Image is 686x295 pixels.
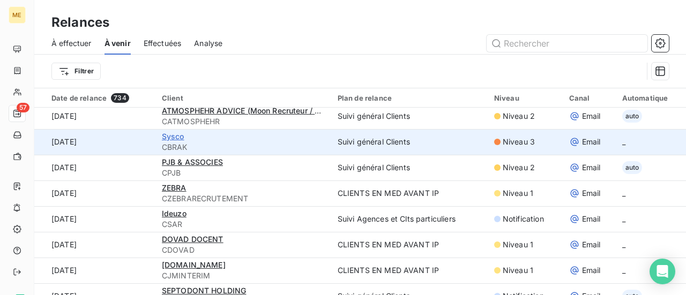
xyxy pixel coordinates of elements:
[503,265,533,276] span: Niveau 1
[51,63,101,80] button: Filtrer
[622,161,643,174] span: auto
[162,183,187,192] span: ZEBRA
[622,266,625,275] span: _
[331,206,488,232] td: Suivi Agences et Clts particuliers
[331,129,488,155] td: Suivi général Clients
[582,239,601,250] span: Email
[503,239,533,250] span: Niveau 1
[111,93,129,103] span: 734
[34,206,155,232] td: [DATE]
[162,168,325,178] span: CPJB
[569,94,609,102] div: Canal
[162,157,223,167] span: PJB & ASSOCIES
[194,38,222,49] span: Analyse
[51,93,149,103] div: Date de relance
[162,270,325,281] span: CJMINTERIM
[338,94,481,102] div: Plan de relance
[650,259,675,284] div: Open Intercom Messenger
[582,162,601,173] span: Email
[331,232,488,258] td: CLIENTS EN MED AVANT IP
[162,193,325,204] span: CZEBRARECRUTEMENT
[34,103,155,129] td: [DATE]
[162,286,247,295] span: SEPTODONT HOLDING
[331,180,488,206] td: CLIENTS EN MED AVANT IP
[34,155,155,180] td: [DATE]
[162,132,184,141] span: Sysco
[622,214,625,223] span: _
[494,94,556,102] div: Niveau
[9,6,26,24] div: ME
[144,38,182,49] span: Effectuées
[34,232,155,258] td: [DATE]
[17,103,29,112] span: 57
[503,188,533,199] span: Niveau 1
[34,180,155,206] td: [DATE]
[503,214,544,224] span: Notification
[162,106,348,115] span: ATMOSPHEHR ADVICE (Moon Recruteur / XYZ360)
[34,258,155,283] td: [DATE]
[34,129,155,155] td: [DATE]
[162,142,325,153] span: CBRAK
[162,260,226,269] span: [DOMAIN_NAME]
[622,110,643,123] span: auto
[331,103,488,129] td: Suivi général Clients
[105,38,131,49] span: À venir
[582,137,601,147] span: Email
[622,137,625,146] span: _
[582,188,601,199] span: Email
[162,245,325,255] span: CDOVAD
[162,219,325,230] span: CSAR
[622,240,625,249] span: _
[162,94,183,102] span: Client
[582,111,601,122] span: Email
[487,35,647,52] input: Rechercher
[9,105,25,122] a: 57
[582,214,601,224] span: Email
[503,162,535,173] span: Niveau 2
[162,116,325,127] span: CATMOSPHEHR
[622,94,680,102] div: Automatique
[51,13,109,32] h3: Relances
[331,258,488,283] td: CLIENTS EN MED AVANT IP
[51,38,92,49] span: À effectuer
[503,137,535,147] span: Niveau 3
[162,209,187,218] span: Ideuzo
[331,155,488,180] td: Suivi général Clients
[162,235,223,244] span: DOVAD DOCENT
[582,265,601,276] span: Email
[622,188,625,198] span: _
[503,111,535,122] span: Niveau 2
